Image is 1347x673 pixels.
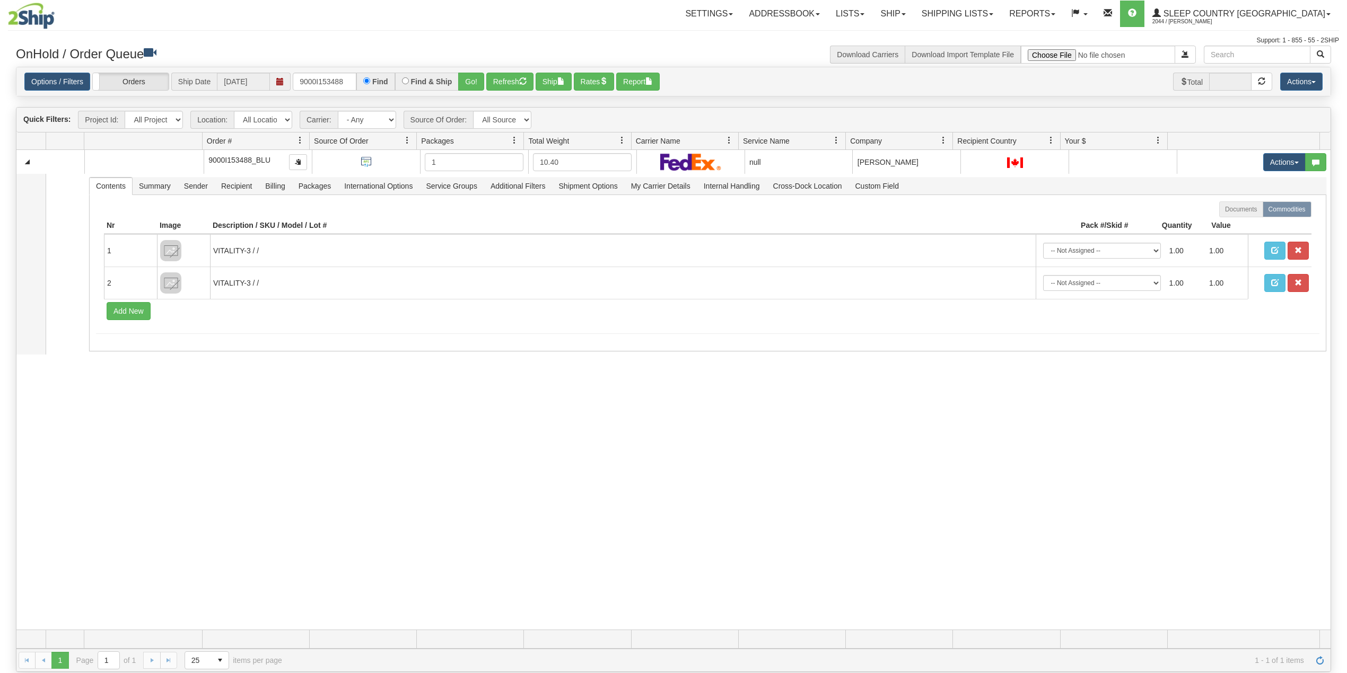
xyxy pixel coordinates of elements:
a: Packages filter column settings [505,131,523,149]
a: Reports [1001,1,1063,27]
button: Go! [458,73,484,91]
span: Cross-Dock Location [767,178,849,194]
span: Packages [421,136,453,146]
span: Additional Filters [484,178,552,194]
a: Shipping lists [914,1,1001,27]
td: 2 [104,267,157,299]
span: Packages [292,178,337,194]
span: Billing [259,178,291,194]
span: Service Groups [419,178,483,194]
span: items per page [185,651,282,669]
a: Ship [872,1,913,27]
span: Carrier: [300,111,338,129]
a: Total Weight filter column settings [613,131,631,149]
span: Service Name [743,136,790,146]
span: Order # [207,136,232,146]
th: Image [157,217,210,234]
th: Value [1195,217,1248,234]
td: VITALITY-3 / / [210,267,1036,299]
h3: OnHold / Order Queue [16,46,666,61]
a: Addressbook [741,1,828,27]
input: Search [1204,46,1310,64]
a: Sleep Country [GEOGRAPHIC_DATA] 2044 / [PERSON_NAME] [1144,1,1339,27]
a: Settings [677,1,741,27]
span: Source Of Order: [404,111,474,129]
label: Commodities [1263,201,1311,217]
td: 1.00 [1165,271,1205,295]
button: Copy to clipboard [289,154,307,170]
span: Total Weight [528,136,569,146]
label: Quick Filters: [23,114,71,125]
span: Page of 1 [76,651,136,669]
a: Order # filter column settings [291,131,309,149]
th: Pack #/Skid # [1036,217,1131,234]
td: 1 [104,234,157,267]
input: Order # [293,73,356,91]
img: 8DAB37Fk3hKpn3AAAAAElFTkSuQmCC [160,240,181,261]
span: Page 1 [51,652,68,669]
span: Location: [190,111,234,129]
span: Sender [178,178,214,194]
a: Your $ filter column settings [1149,131,1167,149]
a: Carrier Name filter column settings [720,131,738,149]
label: Documents [1219,201,1263,217]
span: Ship Date [171,73,217,91]
span: Custom Field [849,178,905,194]
span: 2044 / [PERSON_NAME] [1152,16,1232,27]
a: Download Import Template File [912,50,1014,59]
img: API [357,153,375,171]
span: 9000I153488_BLU [208,156,270,164]
span: Shipment Options [552,178,624,194]
a: Collapse [21,155,34,169]
span: Total [1173,73,1210,91]
a: Service Name filter column settings [827,131,845,149]
span: My Carrier Details [625,178,697,194]
th: Description / SKU / Model / Lot # [210,217,1036,234]
span: Project Id: [78,111,125,129]
span: Contents [90,178,132,194]
span: International Options [338,178,419,194]
td: 1.00 [1205,238,1245,263]
input: Page 1 [98,652,119,669]
a: Company filter column settings [934,131,952,149]
span: Carrier Name [636,136,680,146]
a: Recipient Country filter column settings [1042,131,1060,149]
img: logo2044.jpg [8,3,55,29]
label: Find & Ship [411,78,452,85]
a: Refresh [1311,652,1328,669]
th: Quantity [1131,217,1195,234]
span: select [212,652,229,669]
span: Company [850,136,882,146]
img: 8DAB37Fk3hKpn3AAAAAElFTkSuQmCC [160,272,181,294]
div: grid toolbar [16,108,1331,132]
button: Actions [1263,153,1306,171]
span: Source Of Order [314,136,369,146]
button: Add New [107,302,151,320]
td: [PERSON_NAME] [852,150,960,174]
span: Summary [133,178,177,194]
button: Search [1310,46,1331,64]
a: Lists [828,1,872,27]
span: Internal Handling [697,178,766,194]
td: 1.00 [1205,271,1245,295]
button: Rates [574,73,615,91]
td: null [745,150,853,174]
input: Import [1021,46,1175,64]
button: Actions [1280,73,1323,91]
button: Ship [536,73,572,91]
img: FedEx [660,153,721,171]
span: 1 - 1 of 1 items [297,656,1304,665]
label: Find [372,78,388,85]
th: Nr [104,217,157,234]
div: Support: 1 - 855 - 55 - 2SHIP [8,36,1339,45]
span: Recipient [215,178,258,194]
button: Refresh [486,73,533,91]
td: VITALITY-3 / / [210,234,1036,267]
iframe: chat widget [1323,282,1346,391]
span: Your $ [1065,136,1086,146]
label: Orders [93,73,169,91]
span: Recipient Country [957,136,1016,146]
img: CA [1007,157,1023,168]
td: 1.00 [1165,238,1205,263]
a: Source Of Order filter column settings [398,131,416,149]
